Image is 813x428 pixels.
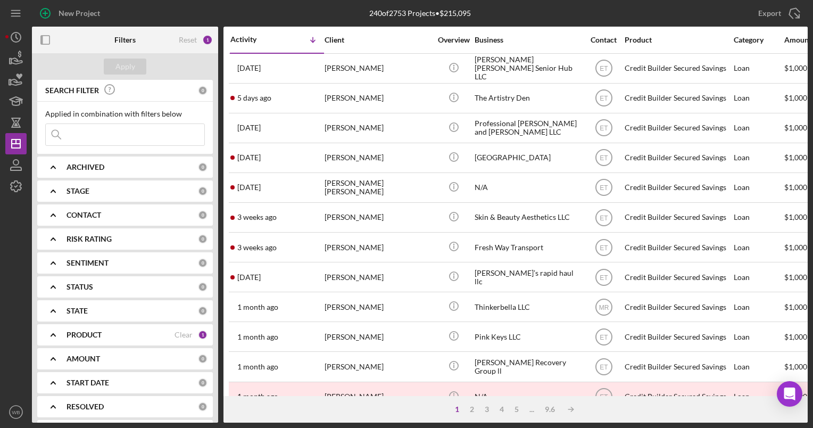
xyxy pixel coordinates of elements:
[325,174,431,202] div: [PERSON_NAME] [PERSON_NAME]
[325,383,431,411] div: [PERSON_NAME]
[475,323,581,351] div: Pink Keys LLC
[45,110,205,118] div: Applied in combination with filters below
[115,59,135,75] div: Apply
[237,124,261,132] time: 2025-08-26 18:17
[734,174,783,202] div: Loan
[32,3,111,24] button: New Project
[734,293,783,321] div: Loan
[198,234,208,244] div: 0
[734,383,783,411] div: Loan
[600,214,608,221] text: ET
[369,9,471,18] div: 240 of 2753 Projects • $215,095
[237,213,277,221] time: 2025-08-14 20:24
[734,352,783,381] div: Loan
[494,405,509,414] div: 4
[524,405,540,414] div: ...
[325,352,431,381] div: [PERSON_NAME]
[198,258,208,268] div: 0
[584,36,624,44] div: Contact
[734,263,783,291] div: Loan
[625,293,731,321] div: Credit Builder Secured Savings
[198,402,208,411] div: 0
[67,331,102,339] b: PRODUCT
[475,114,581,142] div: Professional [PERSON_NAME] and [PERSON_NAME] LLC
[67,187,89,195] b: STAGE
[734,323,783,351] div: Loan
[475,383,581,411] div: N/A
[325,54,431,83] div: [PERSON_NAME]
[734,203,783,232] div: Loan
[237,392,278,401] time: 2025-07-27 21:34
[734,233,783,261] div: Loan
[734,84,783,112] div: Loan
[325,84,431,112] div: [PERSON_NAME]
[475,84,581,112] div: The Artistry Den
[202,35,213,45] div: 1
[475,144,581,172] div: [GEOGRAPHIC_DATA]
[625,233,731,261] div: Credit Builder Secured Savings
[475,293,581,321] div: Thinkerbella LLC
[600,65,608,72] text: ET
[12,409,20,415] text: WB
[237,303,278,311] time: 2025-07-31 22:07
[464,405,479,414] div: 2
[475,203,581,232] div: Skin & Beauty Aesthetics LLC
[625,84,731,112] div: Credit Builder Secured Savings
[67,307,88,315] b: STATE
[600,184,608,192] text: ET
[237,64,261,72] time: 2025-09-01 13:10
[104,59,146,75] button: Apply
[600,274,608,281] text: ET
[325,203,431,232] div: [PERSON_NAME]
[67,378,109,387] b: START DATE
[734,54,783,83] div: Loan
[625,383,731,411] div: Credit Builder Secured Savings
[198,354,208,364] div: 0
[59,3,100,24] div: New Project
[237,94,271,102] time: 2025-08-29 00:18
[67,235,112,243] b: RISK RATING
[475,36,581,44] div: Business
[67,402,104,411] b: RESOLVED
[509,405,524,414] div: 5
[777,381,802,407] div: Open Intercom Messenger
[325,144,431,172] div: [PERSON_NAME]
[434,36,474,44] div: Overview
[325,293,431,321] div: [PERSON_NAME]
[600,364,608,371] text: ET
[600,393,608,401] text: ET
[600,333,608,341] text: ET
[625,323,731,351] div: Credit Builder Secured Savings
[625,203,731,232] div: Credit Builder Secured Savings
[325,323,431,351] div: [PERSON_NAME]
[479,405,494,414] div: 3
[625,144,731,172] div: Credit Builder Secured Savings
[734,144,783,172] div: Loan
[758,3,781,24] div: Export
[67,355,100,363] b: AMOUNT
[198,186,208,196] div: 0
[748,3,808,24] button: Export
[475,352,581,381] div: [PERSON_NAME] Recovery Group ll
[198,282,208,292] div: 0
[67,163,104,171] b: ARCHIVED
[600,125,608,132] text: ET
[325,263,431,291] div: [PERSON_NAME]
[734,114,783,142] div: Loan
[625,54,731,83] div: Credit Builder Secured Savings
[237,153,261,162] time: 2025-08-26 14:29
[625,263,731,291] div: Credit Builder Secured Savings
[237,333,278,341] time: 2025-07-31 20:23
[198,210,208,220] div: 0
[237,273,261,282] time: 2025-08-07 16:27
[237,183,261,192] time: 2025-08-18 11:46
[625,352,731,381] div: Credit Builder Secured Savings
[325,233,431,261] div: [PERSON_NAME]
[67,259,109,267] b: SENTIMENT
[198,306,208,316] div: 0
[5,401,27,423] button: WB
[325,114,431,142] div: [PERSON_NAME]
[625,114,731,142] div: Credit Builder Secured Savings
[625,174,731,202] div: Credit Builder Secured Savings
[198,162,208,172] div: 0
